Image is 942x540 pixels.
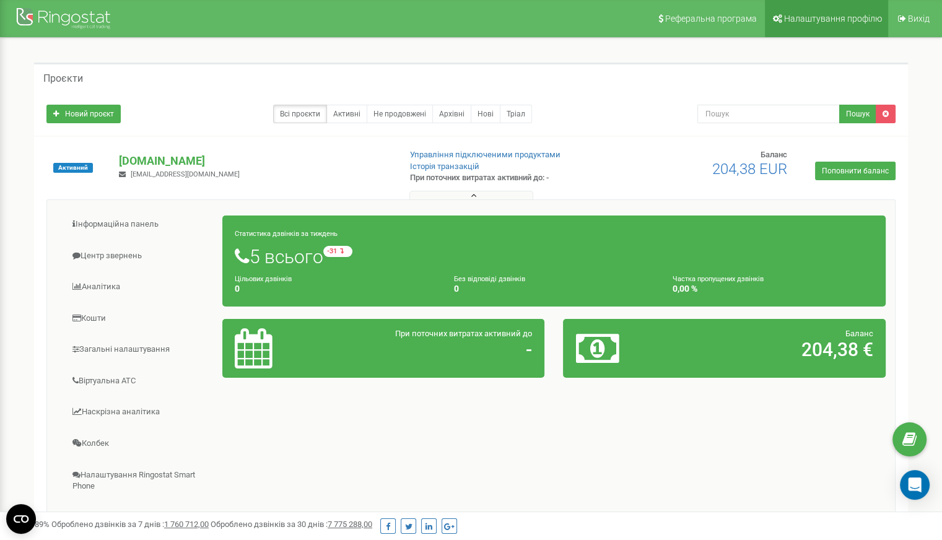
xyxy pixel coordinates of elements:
[326,105,367,123] a: Активні
[410,150,560,159] a: Управління підключеними продуктами
[500,105,532,123] a: Тріал
[56,272,223,302] a: Аналiтика
[432,105,471,123] a: Архівні
[6,504,36,534] button: Open CMP widget
[235,230,338,238] small: Статистика дзвінків за тиждень
[131,170,240,178] span: [EMAIL_ADDRESS][DOMAIN_NAME]
[761,150,787,159] span: Баланс
[673,284,873,294] h4: 0,00 %
[784,14,882,24] span: Налаштування профілю
[56,366,223,396] a: Віртуальна АТС
[235,284,435,294] h4: 0
[51,520,209,529] span: Оброблено дзвінків за 7 днів :
[471,105,500,123] a: Нові
[839,105,876,123] button: Пошук
[56,397,223,427] a: Наскрізна аналітика
[454,275,525,283] small: Без відповіді дзвінків
[454,284,655,294] h4: 0
[367,105,433,123] a: Не продовжені
[46,105,121,123] a: Новий проєкт
[53,163,93,173] span: Активний
[211,520,372,529] span: Оброблено дзвінків за 30 днів :
[697,105,840,123] input: Пошук
[665,14,757,24] span: Реферальна програма
[673,275,764,283] small: Частка пропущених дзвінків
[56,334,223,365] a: Загальні налаштування
[323,246,352,257] small: -31
[900,470,930,500] div: Open Intercom Messenger
[56,503,223,533] a: Інтеграція
[119,153,390,169] p: [DOMAIN_NAME]
[56,241,223,271] a: Центр звернень
[410,172,608,184] p: При поточних витратах активний до: -
[908,14,930,24] span: Вихід
[815,162,896,180] a: Поповнити баланс
[235,275,292,283] small: Цільових дзвінків
[273,105,327,123] a: Всі проєкти
[845,329,873,338] span: Баланс
[164,520,209,529] u: 1 760 712,00
[410,162,479,171] a: Історія транзакцій
[328,520,372,529] u: 7 775 288,00
[56,460,223,502] a: Налаштування Ringostat Smart Phone
[56,429,223,459] a: Колбек
[56,209,223,240] a: Інформаційна панель
[712,160,787,178] span: 204,38 EUR
[340,339,532,360] h2: -
[43,73,83,84] h5: Проєкти
[235,246,873,267] h1: 5 всього
[56,303,223,334] a: Кошти
[681,339,873,360] h2: 204,38 €
[395,329,532,338] span: При поточних витратах активний до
